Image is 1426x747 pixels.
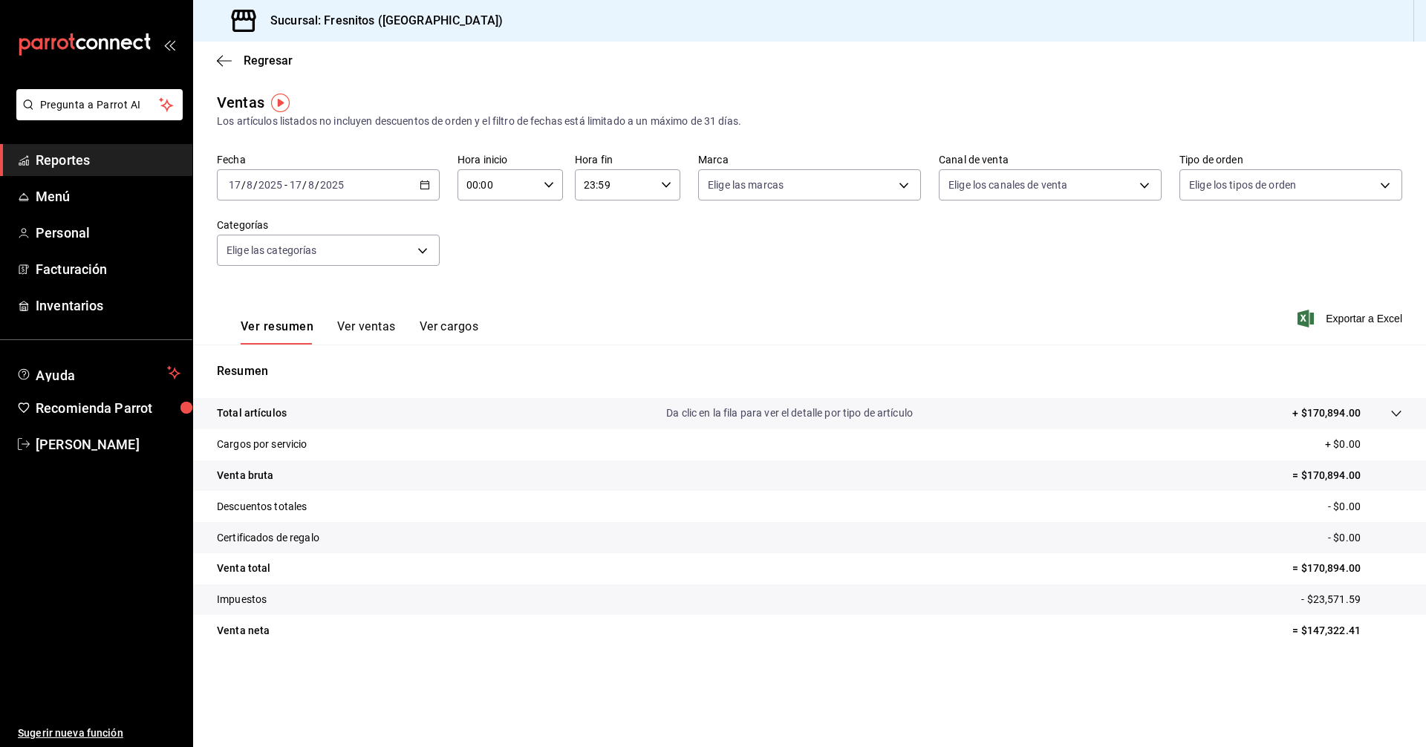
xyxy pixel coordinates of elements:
[36,398,180,418] span: Recomienda Parrot
[1292,623,1402,639] p: = $147,322.41
[337,319,396,345] button: Ver ventas
[1328,530,1402,546] p: - $0.00
[36,434,180,454] span: [PERSON_NAME]
[217,561,270,576] p: Venta total
[1189,177,1296,192] span: Elige los tipos de orden
[36,296,180,316] span: Inventarios
[217,220,440,230] label: Categorías
[939,154,1162,165] label: Canal de venta
[289,179,302,191] input: --
[217,91,264,114] div: Ventas
[217,530,319,546] p: Certificados de regalo
[217,499,307,515] p: Descuentos totales
[420,319,479,345] button: Ver cargos
[948,177,1067,192] span: Elige los canales de venta
[307,179,315,191] input: --
[36,223,180,243] span: Personal
[315,179,319,191] span: /
[458,154,563,165] label: Hora inicio
[40,97,160,113] span: Pregunta a Parrot AI
[708,177,784,192] span: Elige las marcas
[217,154,440,165] label: Fecha
[227,243,317,258] span: Elige las categorías
[666,405,913,421] p: Da clic en la fila para ver el detalle por tipo de artículo
[1325,437,1402,452] p: + $0.00
[217,592,267,607] p: Impuestos
[217,114,1402,129] div: Los artículos listados no incluyen descuentos de orden y el filtro de fechas está limitado a un m...
[253,179,258,191] span: /
[18,725,180,741] span: Sugerir nueva función
[36,259,180,279] span: Facturación
[10,108,183,123] a: Pregunta a Parrot AI
[1292,468,1402,483] p: = $170,894.00
[36,364,161,382] span: Ayuda
[1292,405,1361,421] p: + $170,894.00
[302,179,307,191] span: /
[36,186,180,206] span: Menú
[258,12,503,30] h3: Sucursal: Fresnitos ([GEOGRAPHIC_DATA])
[244,53,293,68] span: Regresar
[1301,592,1402,607] p: - $23,571.59
[217,53,293,68] button: Regresar
[217,468,273,483] p: Venta bruta
[241,319,478,345] div: navigation tabs
[217,405,287,421] p: Total artículos
[1179,154,1402,165] label: Tipo de orden
[575,154,680,165] label: Hora fin
[241,319,313,345] button: Ver resumen
[241,179,246,191] span: /
[36,150,180,170] span: Reportes
[319,179,345,191] input: ----
[16,89,183,120] button: Pregunta a Parrot AI
[163,39,175,50] button: open_drawer_menu
[698,154,921,165] label: Marca
[246,179,253,191] input: --
[1300,310,1402,327] button: Exportar a Excel
[217,623,270,639] p: Venta neta
[1292,561,1402,576] p: = $170,894.00
[258,179,283,191] input: ----
[217,362,1402,380] p: Resumen
[284,179,287,191] span: -
[228,179,241,191] input: --
[1328,499,1402,515] p: - $0.00
[271,94,290,112] img: Tooltip marker
[217,437,307,452] p: Cargos por servicio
